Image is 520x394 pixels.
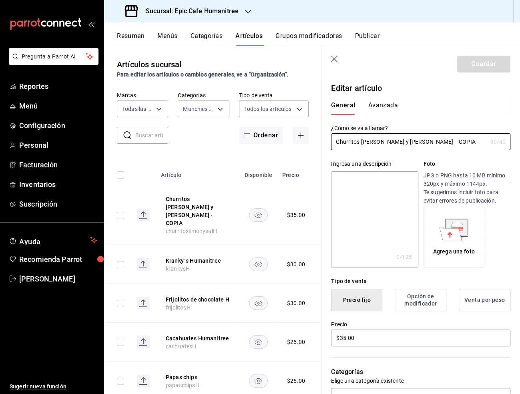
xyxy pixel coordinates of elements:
[166,295,230,304] button: edit-product-location
[166,373,230,381] button: edit-product-location
[19,254,97,265] span: Recomienda Parrot
[331,377,510,385] p: Elige una categoría existente
[166,265,190,272] span: krankysH
[239,92,309,98] label: Tipo de venta
[19,235,87,245] span: Ayuda
[249,208,268,222] button: availability-product
[166,382,199,388] span: papaschipsH
[331,101,501,115] div: navigation tabs
[19,179,97,190] span: Inventarios
[239,160,277,185] th: Disponible
[331,277,510,285] div: Tipo de venta
[287,299,305,307] div: $ 30.00
[331,322,510,327] label: Precio
[6,58,98,66] a: Pregunta a Parrot AI
[117,32,145,46] button: Resumen
[9,48,98,65] button: Pregunta a Parrot AI
[19,273,97,284] span: [PERSON_NAME]
[139,6,239,16] h3: Sucursal: Epic Cafe Humanitree
[287,260,305,268] div: $ 30.00
[22,52,86,61] span: Pregunta a Parrot AI
[19,81,97,92] span: Reportes
[287,211,305,219] div: $ 35.00
[249,335,268,349] button: availability-product
[239,127,283,144] button: Ordenar
[490,138,506,146] div: 30 /40
[331,330,510,346] input: $0.00
[135,127,168,143] input: Buscar artículo
[183,105,214,113] span: Munchies Humanitree
[331,101,355,115] button: General
[191,32,223,46] button: Categorías
[19,199,97,209] span: Suscripción
[331,82,510,94] p: Editar artículo
[19,159,97,170] span: Facturación
[166,343,197,350] span: cachuatesH
[331,160,418,168] div: Ingresa una descripción
[355,32,379,46] button: Publicar
[433,247,475,256] div: Agrega una foto
[275,32,342,46] button: Grupos modificadores
[331,367,510,377] p: Categorías
[426,209,482,265] div: Agrega una foto
[157,32,177,46] button: Menús
[459,289,510,311] button: Venta por peso
[166,334,230,342] button: edit-product-location
[166,257,230,265] button: edit-product-location
[395,289,446,311] button: Opción de modificador
[424,160,510,168] p: Foto
[122,105,153,113] span: Todas las marcas, Sin marca
[88,21,94,27] button: open_drawer_menu
[117,32,520,46] div: navigation tabs
[249,374,268,388] button: availability-product
[277,160,315,185] th: Precio
[117,92,168,98] label: Marcas
[166,195,230,227] button: edit-product-location
[166,304,191,311] span: frijolitosH
[368,101,398,115] button: Avanzada
[117,58,181,70] div: Artículos sucursal
[287,338,305,346] div: $ 25.00
[19,140,97,151] span: Personal
[166,228,217,234] span: churritoslimonysalH
[249,296,268,310] button: availability-product
[19,101,97,111] span: Menú
[331,289,382,311] button: Precio fijo
[117,71,289,78] strong: Para editar los artículos o cambios generales, ve a “Organización”.
[424,171,510,205] p: JPG o PNG hasta 10 MB mínimo 320px y máximo 1144px. Te sugerimos incluir foto para evitar errores...
[249,257,268,271] button: availability-product
[10,382,97,391] span: Sugerir nueva función
[331,125,510,131] label: ¿Cómo se va a llamar?
[287,377,305,385] div: $ 25.00
[19,120,97,131] span: Configuración
[396,253,412,261] div: 0 /125
[156,160,239,185] th: Artículo
[178,92,229,98] label: Categorías
[235,32,263,46] button: Artículos
[244,105,292,113] span: Todos los artículos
